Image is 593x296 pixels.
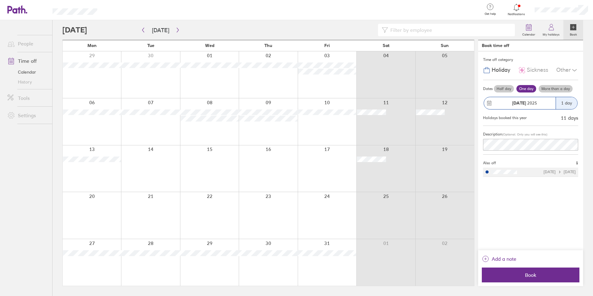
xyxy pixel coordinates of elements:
[566,31,581,36] label: Book
[2,109,52,122] a: Settings
[483,116,527,120] div: Holidays booked this year
[516,85,536,92] label: One day
[383,43,389,48] span: Sat
[480,12,500,16] span: Get help
[324,43,330,48] span: Fri
[576,161,578,165] span: 1
[486,272,575,278] span: Book
[507,3,527,16] a: Notifications
[388,24,511,36] input: Filter by employee
[483,55,578,64] div: Time off category
[483,94,578,113] button: [DATE] 20251 day
[512,101,537,105] span: 2025
[2,67,52,77] a: Calendar
[2,55,52,67] a: Time off
[482,268,579,282] button: Book
[483,132,502,136] span: Description
[264,43,272,48] span: Thu
[544,170,576,174] div: [DATE] [DATE]
[205,43,214,48] span: Wed
[519,20,539,40] a: Calendar
[539,85,573,92] label: More than a day
[556,97,577,109] div: 1 day
[87,43,97,48] span: Mon
[494,85,514,92] label: Half day
[147,25,174,35] button: [DATE]
[482,254,516,264] button: Add a note
[507,12,527,16] span: Notifications
[2,37,52,50] a: People
[556,64,578,76] div: Other
[482,43,509,48] div: Book time off
[483,161,496,165] span: Also off
[539,31,563,36] label: My holidays
[483,87,493,91] span: Dates
[441,43,449,48] span: Sun
[2,92,52,104] a: Tools
[492,254,516,264] span: Add a note
[527,67,548,73] span: Sickness
[2,77,52,87] a: History
[512,100,526,106] strong: [DATE]
[519,31,539,36] label: Calendar
[147,43,154,48] span: Tue
[502,132,547,136] span: (Optional. Only you will see this)
[492,67,510,73] span: Holiday
[539,20,563,40] a: My holidays
[563,20,583,40] a: Book
[561,115,578,121] div: 11 days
